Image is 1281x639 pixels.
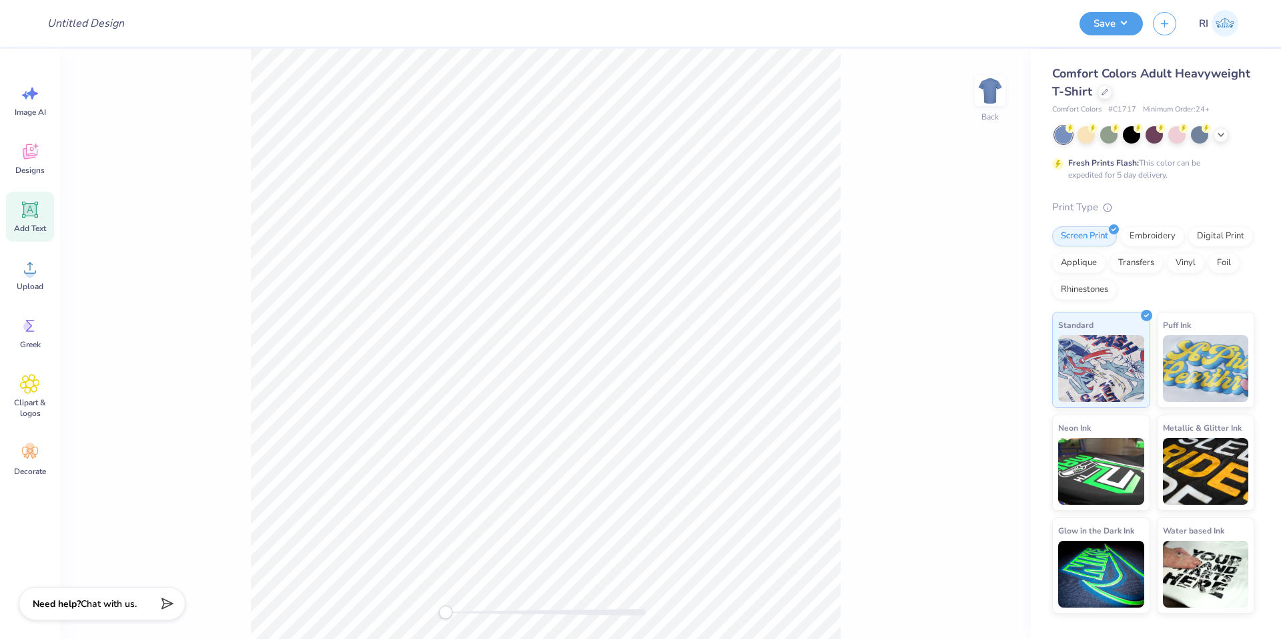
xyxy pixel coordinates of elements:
div: Back [981,111,999,123]
img: Puff Ink [1163,335,1249,402]
div: Applique [1052,253,1106,273]
img: Glow in the Dark Ink [1058,541,1144,608]
div: Transfers [1110,253,1163,273]
span: Clipart & logos [8,397,52,419]
span: RI [1199,16,1208,31]
img: Standard [1058,335,1144,402]
div: Print Type [1052,200,1254,215]
span: Upload [17,281,43,292]
span: Decorate [14,466,46,477]
span: Glow in the Dark Ink [1058,523,1134,538]
div: Rhinestones [1052,280,1117,300]
span: Metallic & Glitter Ink [1163,421,1242,435]
strong: Need help? [33,598,81,610]
span: Comfort Colors [1052,104,1102,116]
img: Water based Ink [1163,541,1249,608]
img: Neon Ink [1058,438,1144,505]
div: Accessibility label [439,606,452,619]
span: Designs [15,165,45,176]
span: Minimum Order: 24 + [1143,104,1210,116]
span: Standard [1058,318,1094,332]
span: Puff Ink [1163,318,1191,332]
div: Screen Print [1052,226,1117,246]
img: Back [977,77,1003,104]
span: Chat with us. [81,598,137,610]
span: Comfort Colors Adult Heavyweight T-Shirt [1052,65,1250,99]
span: Greek [20,339,41,350]
div: Digital Print [1188,226,1253,246]
span: Image AI [15,107,46,118]
a: RI [1193,10,1244,37]
input: Untitled Design [37,10,135,37]
div: Foil [1208,253,1240,273]
span: Water based Ink [1163,523,1224,538]
img: Metallic & Glitter Ink [1163,438,1249,505]
img: Renz Ian Igcasenza [1212,10,1238,37]
strong: Fresh Prints Flash: [1068,158,1139,168]
span: Add Text [14,223,46,234]
button: Save [1080,12,1143,35]
span: # C1717 [1108,104,1136,116]
div: Embroidery [1121,226,1184,246]
div: This color can be expedited for 5 day delivery. [1068,157,1232,181]
div: Vinyl [1167,253,1204,273]
span: Neon Ink [1058,421,1091,435]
